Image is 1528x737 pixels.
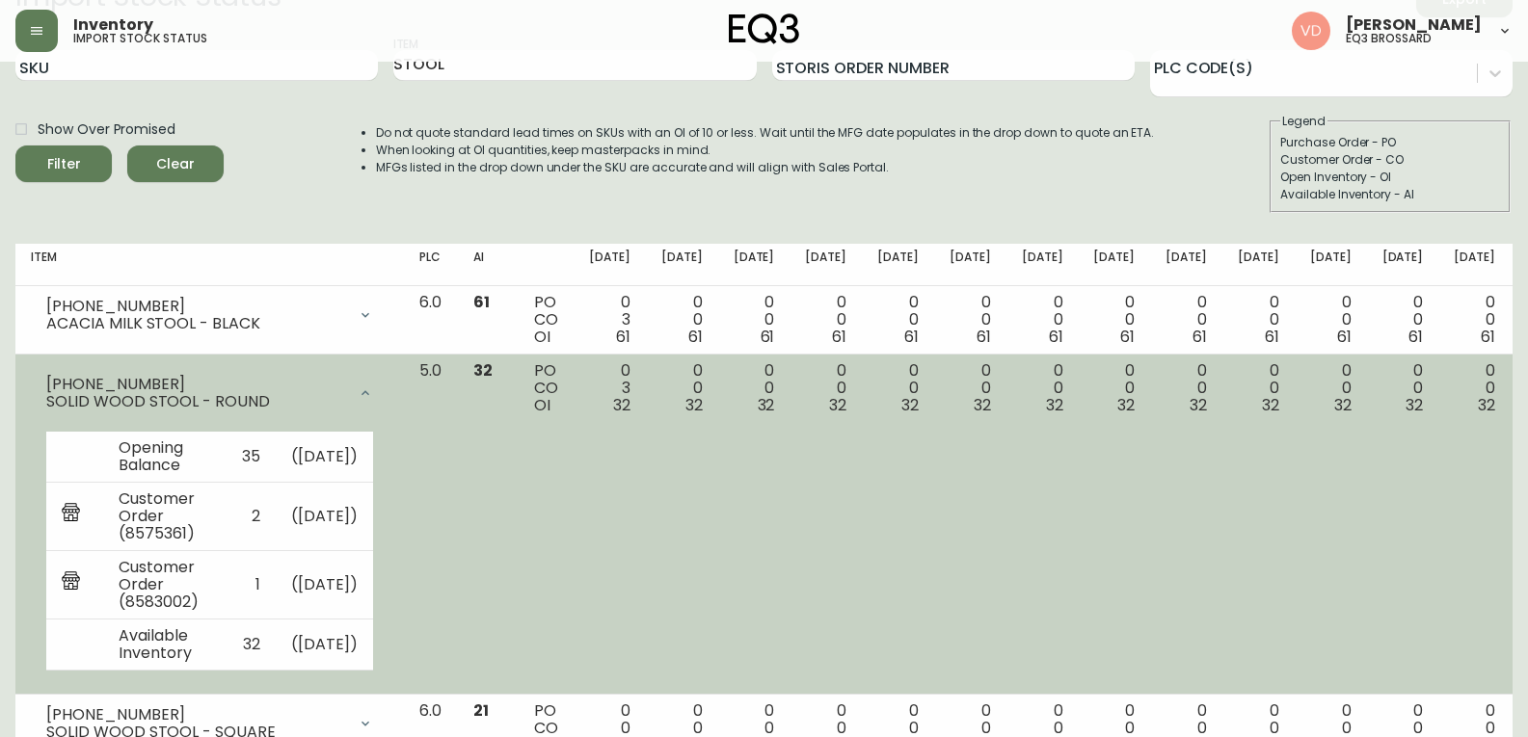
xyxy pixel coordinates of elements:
button: Filter [15,145,112,182]
th: [DATE] [718,244,791,286]
span: 61 [977,326,991,348]
span: 21 [473,699,489,722]
div: Open Inventory - OI [1280,169,1500,186]
span: 32 [829,394,846,416]
th: Item [15,244,404,286]
div: 0 0 [1310,294,1352,346]
div: 0 0 [805,362,846,414]
span: 32 [901,394,919,416]
span: 32 [1262,394,1279,416]
td: ( [DATE] ) [276,619,374,670]
img: retail_report.svg [62,503,80,526]
div: 0 3 [589,294,630,346]
span: 32 [1334,394,1352,416]
td: Customer Order (8583002) [103,550,227,619]
span: 61 [1049,326,1063,348]
td: ( [DATE] ) [276,432,374,483]
div: 0 0 [661,294,703,346]
span: 61 [1120,326,1135,348]
span: 32 [1406,394,1423,416]
div: 0 0 [1166,294,1207,346]
li: MFGs listed in the drop down under the SKU are accurate and will align with Sales Portal. [376,159,1155,176]
div: 0 3 [589,362,630,414]
span: OI [534,326,550,348]
th: AI [458,244,519,286]
span: 61 [616,326,630,348]
th: [DATE] [1006,244,1079,286]
span: 32 [613,394,630,416]
td: 5.0 [404,355,458,695]
span: 32 [1117,394,1135,416]
div: [PHONE_NUMBER]SOLID WOOD STOOL - ROUND [31,362,389,424]
div: 0 0 [805,294,846,346]
span: 61 [1481,326,1495,348]
th: [DATE] [1150,244,1222,286]
h5: import stock status [73,33,207,44]
span: 61 [1265,326,1279,348]
span: [PERSON_NAME] [1346,17,1482,33]
div: 0 0 [1238,362,1279,414]
span: OI [534,394,550,416]
div: 0 0 [1382,362,1424,414]
td: Available Inventory [103,619,227,670]
legend: Legend [1280,113,1327,130]
div: 0 0 [734,362,775,414]
span: 61 [832,326,846,348]
div: PO CO [534,294,558,346]
img: logo [729,13,800,44]
span: 32 [473,359,493,382]
div: 0 0 [1022,362,1063,414]
td: 2 [227,482,276,550]
div: 0 0 [734,294,775,346]
td: 6.0 [404,286,458,355]
img: 34cbe8de67806989076631741e6a7c6b [1292,12,1330,50]
div: 0 0 [1310,362,1352,414]
div: 0 0 [950,362,991,414]
span: 61 [688,326,703,348]
th: [DATE] [1078,244,1150,286]
div: ACACIA MILK STOOL - BLACK [46,315,346,332]
span: 61 [473,291,490,313]
div: 0 0 [1166,362,1207,414]
td: ( [DATE] ) [276,482,374,550]
div: 0 0 [950,294,991,346]
li: When looking at OI quantities, keep masterpacks in mind. [376,142,1155,159]
span: 61 [761,326,775,348]
div: [PHONE_NUMBER] [46,706,346,724]
img: retail_report.svg [62,571,80,594]
span: Inventory [73,17,153,33]
td: 35 [227,432,276,483]
div: 0 0 [661,362,703,414]
th: [DATE] [862,244,934,286]
td: ( [DATE] ) [276,550,374,619]
div: 0 0 [877,362,919,414]
th: [DATE] [646,244,718,286]
span: 32 [1478,394,1495,416]
h5: eq3 brossard [1346,33,1432,44]
th: [DATE] [1295,244,1367,286]
td: Customer Order (8575361) [103,482,227,550]
div: [PHONE_NUMBER] [46,376,346,393]
span: Show Over Promised [38,119,175,140]
div: Purchase Order - PO [1280,134,1500,151]
div: Available Inventory - AI [1280,186,1500,203]
span: 61 [1193,326,1207,348]
td: 32 [227,619,276,670]
span: 61 [1337,326,1352,348]
th: PLC [404,244,458,286]
span: 61 [904,326,919,348]
span: 61 [1408,326,1423,348]
span: 32 [758,394,775,416]
li: Do not quote standard lead times on SKUs with an OI of 10 or less. Wait until the MFG date popula... [376,124,1155,142]
span: Clear [143,152,208,176]
th: [DATE] [1222,244,1295,286]
span: 32 [974,394,991,416]
th: [DATE] [1367,244,1439,286]
div: 0 0 [1093,362,1135,414]
th: [DATE] [790,244,862,286]
div: 0 0 [1238,294,1279,346]
div: 0 0 [1454,362,1495,414]
td: Opening Balance [103,432,227,483]
span: 32 [1190,394,1207,416]
th: [DATE] [574,244,646,286]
